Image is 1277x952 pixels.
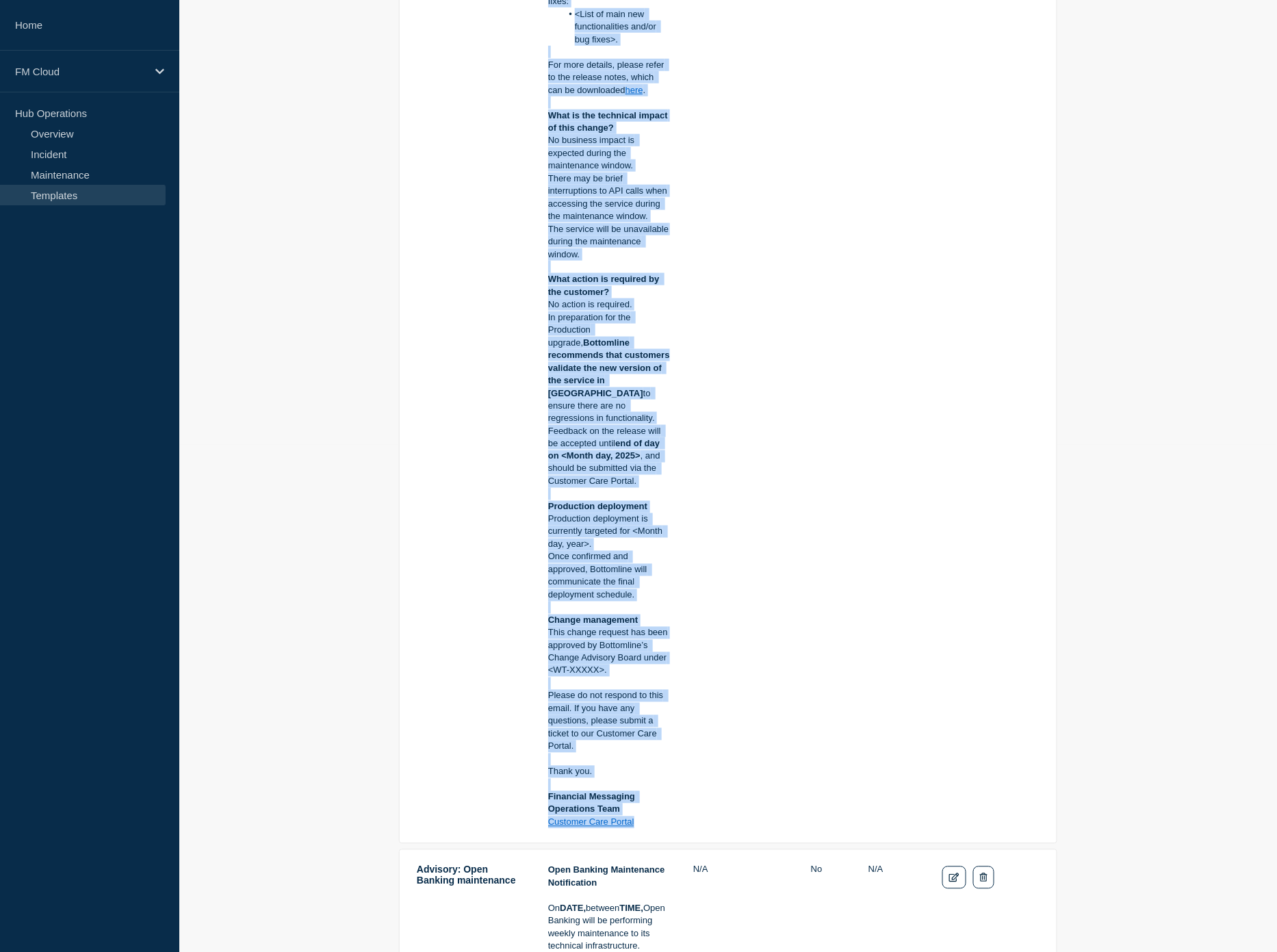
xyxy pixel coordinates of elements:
[548,766,670,778] p: Thank you.
[548,690,670,753] p: Please do not respond to this email. If you have any questions, please submit a ticket to our Cus...
[548,502,647,512] strong: Production deployment
[15,66,146,77] p: FM Cloud
[942,866,966,889] a: Edit
[548,274,662,296] strong: What action is required by the customer?
[548,865,667,888] strong: Open Banking Maintenance Notification
[548,438,662,461] strong: end of day on <Month day, 2025>
[620,903,644,914] strong: TIME,
[548,551,670,602] p: Once confirmed and approved, Bottomline will communicate the final deployment schedule.
[548,513,670,551] p: Production deployment is currently targeted for <Month day, year>.
[548,134,670,172] p: No business impact is expected during the maintenance window.
[548,59,670,97] p: For more details, please refer to the release notes, which can be downloaded .
[625,85,643,95] a: here
[973,866,994,889] button: Delete
[548,792,638,814] strong: Financial Messaging Operations Team
[548,817,634,827] a: Customer Care Portal
[548,627,670,678] p: This change request has been approved by Bottomline’s Change Advisory Board under <WT-XXXXX>.
[560,903,586,914] strong: DATE,
[548,110,670,133] strong: What is the technical impact of this change?
[548,337,672,398] strong: Bottomline recommends that customers validate the new version of the service in [GEOGRAPHIC_DATA]
[548,223,670,261] p: The service will be unavailable during the maintenance window.
[548,425,670,488] p: Feedback on the release will be accepted until , and should be submitted via the Customer Care Po...
[562,8,671,46] li: <List of main new functionalities and/or bug fixes>.
[548,311,670,425] p: In preparation for the Production upgrade, to ensure there are no regressions in functionality.
[548,172,670,223] p: There may be brief interruptions to API calls when accessing the service during the maintenance w...
[548,298,670,311] p: No action is required.
[548,615,638,626] strong: Change management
